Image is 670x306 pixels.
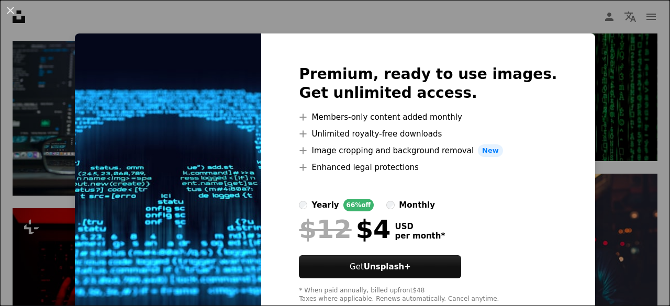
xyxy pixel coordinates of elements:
div: monthly [399,199,435,211]
h2: Premium, ready to use images. Get unlimited access. [299,65,557,103]
div: $4 [299,216,390,243]
span: New [478,144,503,157]
div: 66% off [343,199,374,211]
span: USD [395,222,445,231]
input: monthly [386,201,395,209]
strong: Unsplash+ [364,262,411,271]
li: Members-only content added monthly [299,111,557,123]
span: per month * [395,231,445,241]
input: yearly66%off [299,201,307,209]
li: Image cropping and background removal [299,144,557,157]
div: * When paid annually, billed upfront $48 Taxes where applicable. Renews automatically. Cancel any... [299,287,557,303]
li: Enhanced legal protections [299,161,557,174]
span: $12 [299,216,351,243]
div: yearly [311,199,339,211]
button: GetUnsplash+ [299,255,461,278]
li: Unlimited royalty-free downloads [299,128,557,140]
